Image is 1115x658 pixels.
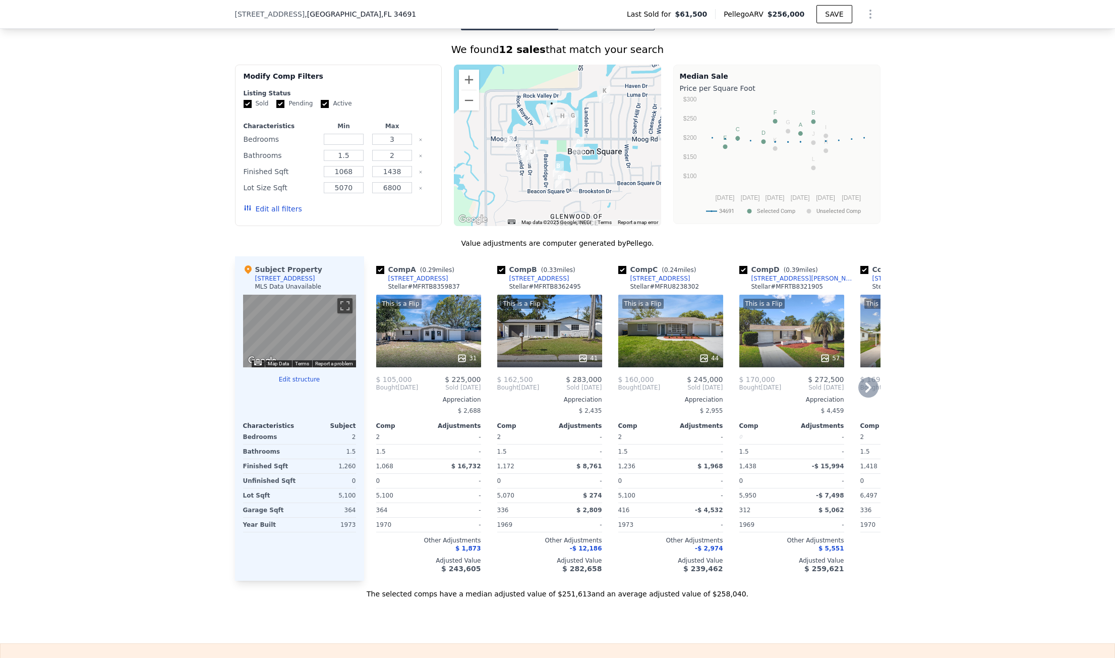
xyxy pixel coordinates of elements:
[321,122,366,130] div: Min
[302,445,356,459] div: 1.5
[790,194,809,201] text: [DATE]
[244,122,318,130] div: Characteristics
[302,518,356,532] div: 1973
[376,536,481,544] div: Other Adjustments
[302,503,356,517] div: 364
[321,99,351,108] label: Active
[455,545,481,552] span: $ 1,873
[658,266,700,273] span: ( miles)
[243,518,298,532] div: Year Built
[794,518,844,532] div: -
[244,99,269,108] label: Sold
[680,81,874,95] div: Price per Square Foot
[687,375,723,383] span: $ 245,000
[497,557,602,565] div: Adjusted Value
[724,9,768,19] span: Pellego ARV
[243,430,298,444] div: Bedrooms
[302,459,356,473] div: 1,260
[739,557,844,565] div: Adjusted Value
[243,445,298,459] div: Bathrooms
[673,518,723,532] div: -
[497,445,548,459] div: 1.5
[246,354,279,367] a: Open this area in Google Maps (opens a new window)
[811,109,815,116] text: B
[246,354,279,367] img: Google
[723,135,727,141] text: E
[739,396,844,404] div: Appreciation
[680,95,874,222] svg: A chart.
[765,194,784,201] text: [DATE]
[673,445,723,459] div: -
[860,264,942,275] div: Comp E
[503,133,514,150] div: 3108 Palamore Dr
[557,111,568,128] div: 3352 Honeymoon Ln
[499,43,546,56] strong: 12 sales
[811,156,814,162] text: L
[445,375,481,383] span: $ 225,000
[812,463,844,470] span: -$ 15,994
[570,545,602,552] span: -$ 12,186
[243,422,300,430] div: Characteristics
[254,361,261,365] button: Keyboard shortcuts
[321,100,329,108] input: Active
[243,295,356,367] div: Map
[509,283,581,291] div: Stellar # MFRTB8362495
[497,477,501,484] span: 0
[660,383,723,392] span: Sold [DATE]
[751,283,823,291] div: Stellar # MFRTB8321905
[618,275,690,283] a: [STREET_ADDRESS]
[554,173,565,190] div: 3221 Sanford Dr
[761,130,765,136] text: D
[509,275,569,283] div: [STREET_ADDRESS]
[618,507,630,514] span: 416
[243,488,298,503] div: Lot Sqft
[431,474,481,488] div: -
[680,71,874,81] div: Median Sale
[255,275,315,283] div: [STREET_ADDRESS]
[459,90,479,111] button: Zoom out
[598,220,612,225] a: Terms (opens in new tab)
[618,264,700,275] div: Comp C
[739,383,761,392] span: Bought
[497,264,579,275] div: Comp B
[497,492,514,499] span: 5,070
[618,536,723,544] div: Other Adjustments
[497,383,519,392] span: Bought
[497,275,569,283] a: [STREET_ADDRESS]
[860,492,877,499] span: 6,497
[739,375,775,383] span: $ 170,000
[821,407,844,414] span: $ 4,459
[719,208,734,214] text: 34691
[376,557,481,565] div: Adjusted Value
[627,9,675,19] span: Last Sold for
[739,445,790,459] div: 1.5
[376,445,427,459] div: 1.5
[552,474,602,488] div: -
[521,143,532,160] div: 3353 Columbus Dr
[824,139,828,145] text: H
[618,445,669,459] div: 1.5
[739,430,790,444] div: 0
[456,213,490,226] a: Open this area in Google Maps (opens a new window)
[872,275,932,283] div: [STREET_ADDRESS]
[820,353,840,363] div: 57
[860,4,881,24] button: Show Options
[276,100,284,108] input: Pending
[683,153,696,160] text: $150
[235,42,881,57] div: We found that match your search
[243,295,356,367] div: Street View
[431,445,481,459] div: -
[497,383,540,392] div: [DATE]
[739,492,756,499] span: 5,950
[458,407,481,414] span: $ 2,688
[243,375,356,383] button: Edit structure
[517,143,528,160] div: 3350 Brookfield Dr
[457,353,477,363] div: 31
[673,430,723,444] div: -
[552,445,602,459] div: -
[683,134,696,141] text: $200
[235,9,305,19] span: [STREET_ADDRESS]
[244,89,434,97] div: Listing Status
[526,147,538,164] div: 3340 Columbus Dr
